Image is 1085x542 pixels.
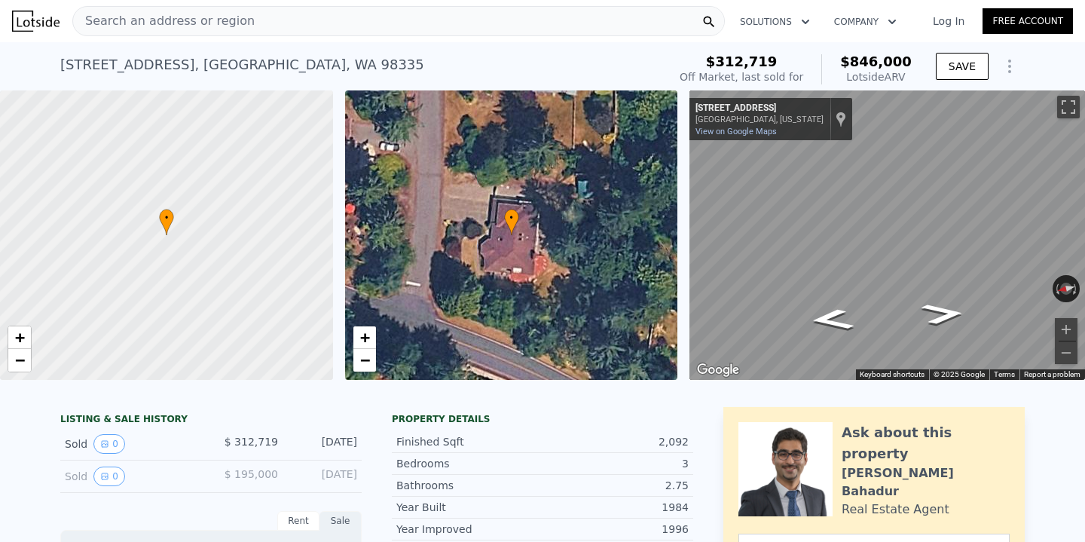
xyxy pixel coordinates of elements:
[680,69,803,84] div: Off Market, last sold for
[65,434,199,454] div: Sold
[8,326,31,349] a: Zoom in
[1055,341,1077,364] button: Zoom out
[822,8,909,35] button: Company
[359,328,369,347] span: +
[73,12,255,30] span: Search an address or region
[65,467,199,486] div: Sold
[693,360,743,380] img: Google
[542,522,689,537] div: 1996
[842,422,1010,464] div: Ask about this property
[836,111,846,127] a: Show location on map
[396,434,542,449] div: Finished Sqft
[392,413,693,425] div: Property details
[728,8,822,35] button: Solutions
[396,522,542,537] div: Year Improved
[60,54,424,75] div: [STREET_ADDRESS] , [GEOGRAPHIC_DATA] , WA 98335
[695,127,777,136] a: View on Google Maps
[860,369,925,380] button: Keyboard shortcuts
[319,511,362,531] div: Sale
[1052,280,1080,298] button: Reset the view
[915,14,983,29] a: Log In
[1053,275,1061,302] button: Rotate counterclockwise
[396,478,542,493] div: Bathrooms
[936,53,989,80] button: SAVE
[93,467,125,486] button: View historical data
[504,209,519,235] div: •
[1072,275,1080,302] button: Rotate clockwise
[159,209,174,235] div: •
[695,115,824,124] div: [GEOGRAPHIC_DATA], [US_STATE]
[396,500,542,515] div: Year Built
[290,467,357,486] div: [DATE]
[12,11,60,32] img: Lotside
[93,434,125,454] button: View historical data
[359,351,369,369] span: −
[15,351,25,369] span: −
[542,478,689,493] div: 2.75
[994,370,1015,378] a: Terms
[542,434,689,449] div: 2,092
[693,360,743,380] a: Open this area in Google Maps (opens a new window)
[396,456,542,471] div: Bedrooms
[60,413,362,428] div: LISTING & SALE HISTORY
[689,90,1085,380] div: Map
[840,54,912,69] span: $846,000
[159,211,174,225] span: •
[790,304,873,335] path: Go North, 35th Ave Ct
[1024,370,1080,378] a: Report a problem
[353,326,376,349] a: Zoom in
[290,434,357,454] div: [DATE]
[8,349,31,372] a: Zoom out
[689,90,1085,380] div: Street View
[695,103,824,115] div: [STREET_ADDRESS]
[1057,96,1080,118] button: Toggle fullscreen view
[842,464,1010,501] div: [PERSON_NAME] Bahadur
[353,349,376,372] a: Zoom out
[542,500,689,515] div: 1984
[225,468,278,480] span: $ 195,000
[995,51,1025,81] button: Show Options
[840,69,912,84] div: Lotside ARV
[934,370,985,378] span: © 2025 Google
[983,8,1073,34] a: Free Account
[15,328,25,347] span: +
[504,211,519,225] span: •
[842,501,949,519] div: Real Estate Agent
[225,436,278,448] span: $ 312,719
[706,54,778,69] span: $312,719
[903,298,983,329] path: Go South, 35th Ave Ct
[277,511,319,531] div: Rent
[1055,318,1077,341] button: Zoom in
[542,456,689,471] div: 3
